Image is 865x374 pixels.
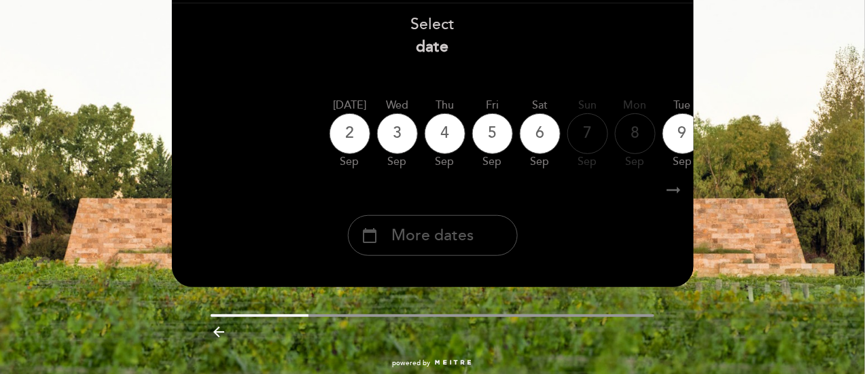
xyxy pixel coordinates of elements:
span: powered by [393,358,431,368]
div: Mon [615,98,656,113]
div: Sep [425,154,465,170]
div: 4 [425,113,465,154]
div: Sep [472,154,513,170]
span: More dates [391,225,474,247]
b: date [417,37,449,56]
div: Sep [520,154,561,170]
div: 7 [567,113,608,154]
div: Sep [330,154,370,170]
i: calendar_today [362,224,378,247]
div: Sat [520,98,561,113]
div: 6 [520,113,561,154]
i: arrow_right_alt [664,176,684,205]
div: Tue [663,98,703,113]
div: Thu [425,98,465,113]
div: Fri [472,98,513,113]
div: 3 [377,113,418,154]
div: Sep [567,154,608,170]
div: 9 [663,113,703,154]
div: Sep [663,154,703,170]
img: MEITRE [434,360,473,367]
div: Wed [377,98,418,113]
div: Sep [377,154,418,170]
a: powered by [393,358,473,368]
div: [DATE] [330,98,370,113]
div: Select [171,14,694,58]
i: arrow_backward [211,324,227,340]
div: Sun [567,98,608,113]
div: 2 [330,113,370,154]
div: 8 [615,113,656,154]
div: Sep [615,154,656,170]
div: 5 [472,113,513,154]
